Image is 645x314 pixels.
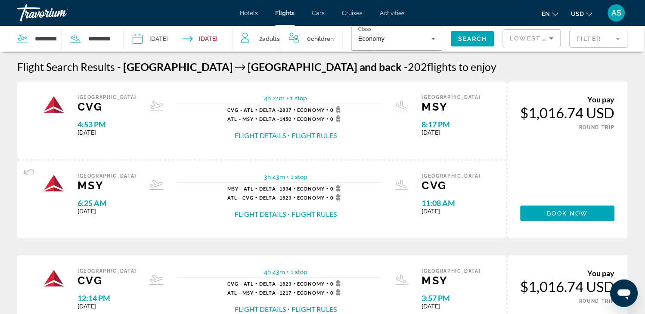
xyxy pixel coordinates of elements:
span: and back [360,60,402,73]
span: 1534 [259,186,291,191]
span: MSY [422,100,481,113]
a: Hotels [240,9,258,16]
span: Search [458,35,487,42]
span: CVG [78,100,136,113]
span: 1 stop [291,95,307,102]
mat-label: Class [358,27,372,32]
span: Economy [298,290,325,296]
span: Economy [298,195,325,200]
button: Search [451,31,494,46]
span: - [117,60,121,73]
span: [DATE] [78,129,136,136]
a: Activities [380,9,405,16]
span: Economy [298,281,325,286]
span: [DATE] [78,208,136,215]
a: Travorium [17,2,103,24]
span: 202 [404,60,428,73]
div: You pay [521,268,615,278]
span: 0 [330,280,344,287]
span: Children [311,35,334,42]
span: 6:25 AM [78,198,136,208]
span: 0 [330,106,344,113]
span: 4:53 PM [78,120,136,129]
span: [GEOGRAPHIC_DATA] [422,173,481,179]
span: Delta - [259,281,279,286]
span: Lowest Price [510,35,565,42]
mat-select: Sort by [510,33,554,43]
span: Delta - [259,107,279,113]
span: [DATE] [422,208,481,215]
span: ATL - MSY [228,290,254,296]
button: Flight Rules [291,131,337,140]
span: [GEOGRAPHIC_DATA] [78,173,136,179]
button: Flight Details [235,209,286,219]
span: CVG [422,179,481,192]
button: Flight Details [235,305,286,314]
span: en [542,10,550,17]
span: 3h 43m [264,173,285,180]
span: [GEOGRAPHIC_DATA] [248,60,357,73]
span: [GEOGRAPHIC_DATA] [123,60,233,73]
span: [DATE] [422,129,481,136]
span: Delta - [259,290,279,296]
span: 1217 [259,290,291,296]
span: Book now [547,210,588,217]
span: [DATE] [78,303,136,310]
span: 0 [307,33,334,45]
span: 1823 [259,195,291,200]
button: Book now [521,206,615,221]
a: Cruises [342,9,363,16]
span: 1823 [259,281,291,286]
span: ATL - MSY [228,116,254,122]
span: Delta - [259,116,279,122]
a: Flights [276,9,295,16]
span: 4h 43m [264,268,285,275]
span: CVG - ATL [228,281,254,286]
button: Depart date: Sep 24, 2025 [133,26,168,52]
button: Flight Details [235,131,286,140]
span: flights to enjoy [428,60,497,73]
span: ROUND TRIP [580,299,615,304]
span: - [404,60,408,73]
button: Return date: Sep 28, 2025 [183,26,218,52]
span: Economy [358,35,385,42]
span: Delta - [259,186,279,191]
button: Flight Rules [291,305,337,314]
span: CVG [78,274,136,287]
span: 0 [330,289,344,296]
span: Economy [298,186,325,191]
span: 1 stop [291,268,307,275]
button: Travelers: 2 adults, 0 children [233,26,342,52]
a: Cars [312,9,325,16]
div: $1,016.74 USD [521,104,615,121]
button: User Menu [605,4,628,22]
span: ATL - CVG [228,195,254,200]
span: 1450 [259,116,291,122]
span: [GEOGRAPHIC_DATA] [422,95,481,100]
span: Economy [298,107,325,113]
div: $1,016.74 USD [521,278,615,295]
span: [GEOGRAPHIC_DATA] [78,95,136,100]
span: MSY - ATL [228,186,254,191]
span: 0 [330,185,344,192]
span: 4h 24m [264,95,285,102]
button: Filter [570,29,628,48]
button: Flight Rules [291,209,337,219]
span: 1 stop [291,173,307,180]
span: AS [612,9,622,17]
span: 3:57 PM [422,293,481,303]
span: [GEOGRAPHIC_DATA] [422,268,481,274]
button: Change language [542,7,558,20]
span: ROUND TRIP [580,125,615,130]
span: MSY [422,274,481,287]
span: 2 [259,33,280,45]
span: Delta - [259,195,279,200]
span: USD [571,10,584,17]
span: 2837 [259,107,291,113]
